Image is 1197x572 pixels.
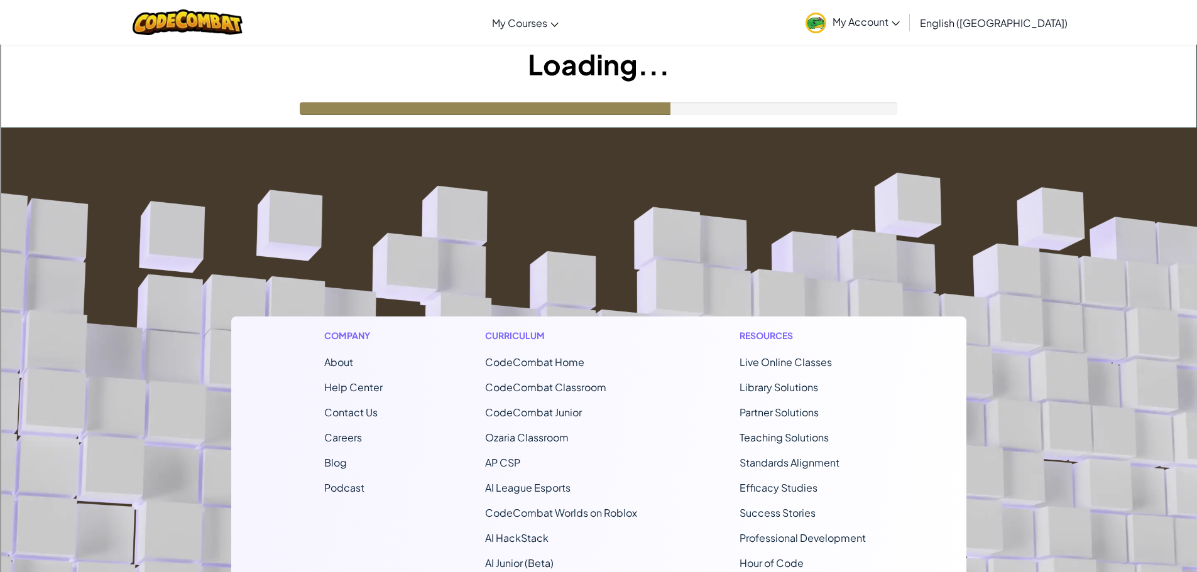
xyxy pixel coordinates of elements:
[833,15,900,28] span: My Account
[920,16,1068,30] span: English ([GEOGRAPHIC_DATA])
[806,13,826,33] img: avatar
[486,6,565,40] a: My Courses
[133,9,243,35] img: CodeCombat logo
[799,3,906,42] a: My Account
[492,16,547,30] span: My Courses
[914,6,1074,40] a: English ([GEOGRAPHIC_DATA])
